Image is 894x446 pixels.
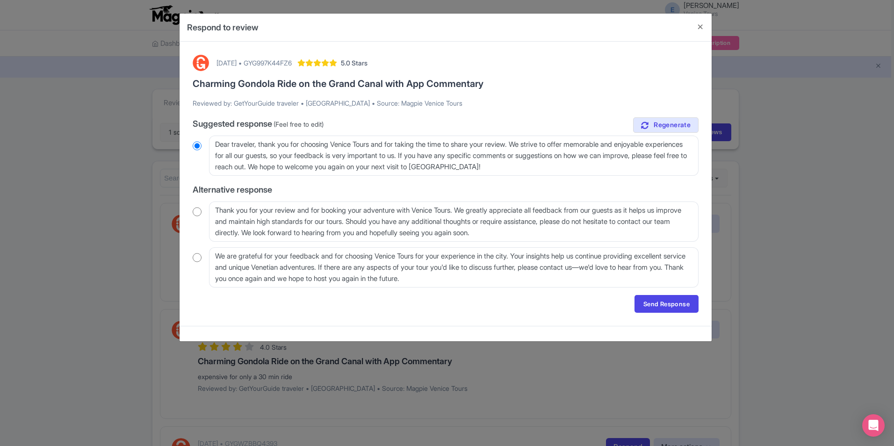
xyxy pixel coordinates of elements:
[216,58,292,68] div: [DATE] • GYG997K44FZ6
[193,98,699,108] p: Reviewed by: GetYourGuide traveler • [GEOGRAPHIC_DATA] • Source: Magpie Venice Tours
[193,79,699,89] h3: Charming Gondola Ride on the Grand Canal with App Commentary
[209,247,699,288] textarea: We are grateful for your feedback and for choosing Venice Tours for your experience in the city. ...
[193,185,272,194] span: Alternative response
[274,120,324,128] span: (Feel free to edit)
[633,117,699,133] a: Regenerate
[193,55,209,71] img: GetYourGuide Logo
[341,58,368,68] span: 5.0 Stars
[634,295,699,313] a: Send Response
[654,121,691,129] span: Regenerate
[862,414,885,437] div: Open Intercom Messenger
[187,21,259,34] h4: Respond to review
[193,119,272,129] span: Suggested response
[209,136,699,176] textarea: Dear traveler, thank you for choosing Venice Tours and for taking the time to share your review. ...
[689,14,712,40] button: Close
[209,201,699,242] textarea: Thank you for your review and for booking your adventure with Venice Tours. We greatly appreciate...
